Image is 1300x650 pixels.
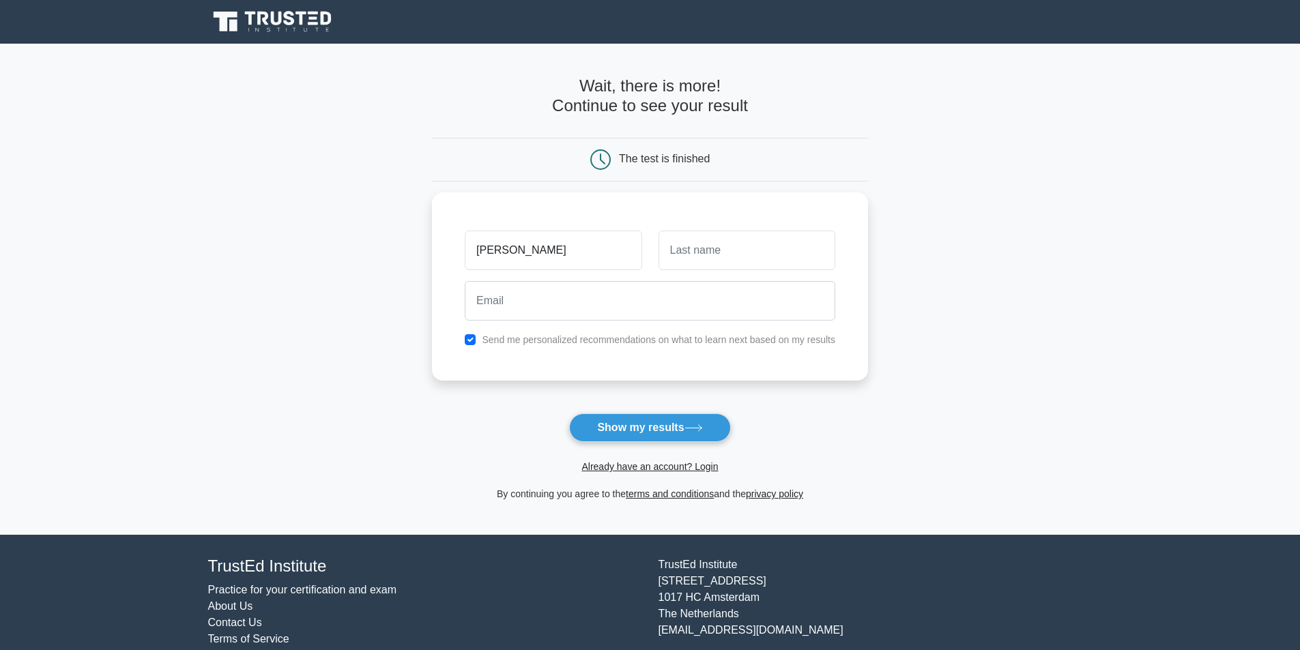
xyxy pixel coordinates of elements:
a: Practice for your certification and exam [208,584,397,595]
a: terms and conditions [626,488,714,499]
input: First name [465,231,641,270]
button: Show my results [569,413,730,442]
h4: TrustEd Institute [208,557,642,576]
input: Last name [659,231,835,270]
label: Send me personalized recommendations on what to learn next based on my results [482,334,835,345]
a: Already have an account? Login [581,461,718,472]
input: Email [465,281,835,321]
a: Contact Us [208,617,262,628]
h4: Wait, there is more! Continue to see your result [432,76,868,116]
a: Terms of Service [208,633,289,645]
div: By continuing you agree to the and the [424,486,876,502]
a: About Us [208,600,253,612]
div: The test is finished [619,153,710,164]
a: privacy policy [746,488,803,499]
